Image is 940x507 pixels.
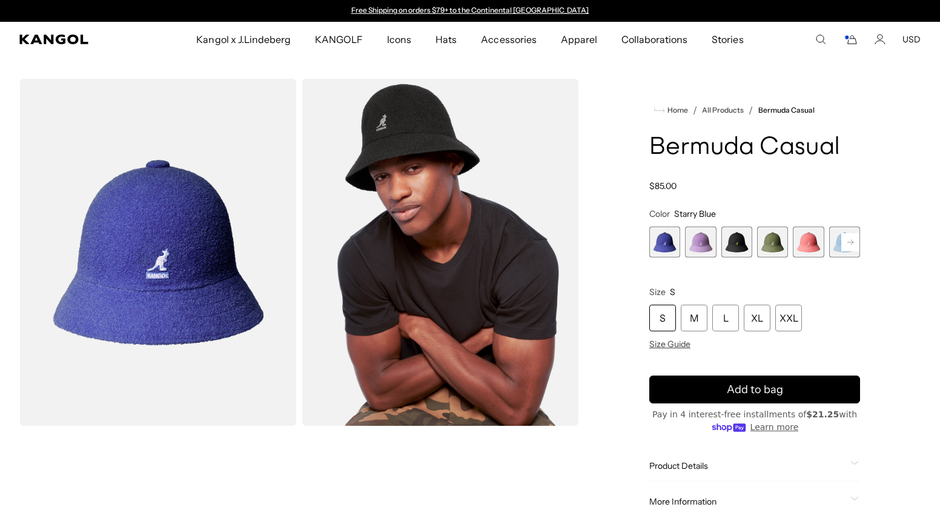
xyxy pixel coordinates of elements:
label: Glacier [829,227,860,257]
span: Collaborations [621,22,687,57]
div: S [649,305,676,331]
a: Apparel [549,22,609,57]
a: Hats [423,22,469,57]
a: Account [875,34,885,45]
summary: Search here [815,34,826,45]
a: Home [654,105,688,116]
a: Stories [700,22,755,57]
label: Oil Green [757,227,788,257]
slideshow-component: Announcement bar [345,6,595,16]
span: Icons [387,22,411,57]
div: 1 of 2 [345,6,595,16]
button: USD [902,34,921,45]
img: black [302,79,579,426]
a: Icons [375,22,423,57]
li: / [688,103,697,118]
div: 1 of 12 [649,227,680,257]
span: Stories [712,22,743,57]
span: Home [665,106,688,114]
a: Kangol x J.Lindeberg [184,22,303,57]
button: Add to bag [649,376,860,403]
a: Kangol [19,35,130,44]
div: XXL [775,305,802,331]
span: $85.00 [649,181,677,191]
label: Pepto [793,227,824,257]
label: Starry Blue [649,227,680,257]
li: / [744,103,753,118]
span: Apparel [561,22,597,57]
a: Accessories [469,22,548,57]
span: Accessories [481,22,536,57]
div: Announcement [345,6,595,16]
span: Add to bag [727,382,783,398]
span: S [670,287,675,297]
span: Color [649,208,670,219]
span: Size [649,287,666,297]
button: Cart [843,34,858,45]
div: 2 of 12 [685,227,716,257]
span: KANGOLF [315,22,363,57]
div: XL [744,305,770,331]
span: Product Details [649,460,846,471]
a: Collaborations [609,22,700,57]
a: Bermuda Casual [758,106,815,114]
span: More Information [649,496,846,507]
a: KANGOLF [303,22,375,57]
a: All Products [702,106,744,114]
a: Free Shipping on orders $79+ to the Continental [GEOGRAPHIC_DATA] [351,5,589,15]
label: Black/Gold [721,227,752,257]
span: Hats [435,22,457,57]
div: 4 of 12 [757,227,788,257]
label: Digital Lavender [685,227,716,257]
div: L [712,305,739,331]
span: Kangol x J.Lindeberg [196,22,291,57]
img: color-starry-blue [19,79,297,426]
div: 5 of 12 [793,227,824,257]
span: Starry Blue [674,208,716,219]
div: M [681,305,707,331]
h1: Bermuda Casual [649,134,860,161]
div: 6 of 12 [829,227,860,257]
nav: breadcrumbs [649,103,860,118]
span: Size Guide [649,339,690,350]
div: 3 of 12 [721,227,752,257]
